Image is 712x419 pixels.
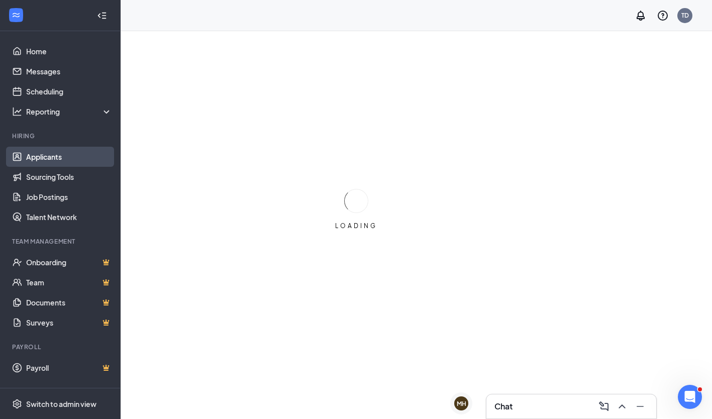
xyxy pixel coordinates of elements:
[632,398,648,414] button: Minimize
[26,147,112,167] a: Applicants
[26,292,112,312] a: DocumentsCrown
[616,400,628,412] svg: ChevronUp
[26,107,113,117] div: Reporting
[494,401,513,412] h3: Chat
[26,41,112,61] a: Home
[635,10,647,22] svg: Notifications
[26,81,112,101] a: Scheduling
[657,10,669,22] svg: QuestionInfo
[26,399,96,409] div: Switch to admin view
[678,385,702,409] iframe: Intercom live chat
[596,398,612,414] button: ComposeMessage
[614,398,630,414] button: ChevronUp
[12,132,110,140] div: Hiring
[26,312,112,333] a: SurveysCrown
[26,61,112,81] a: Messages
[12,237,110,246] div: Team Management
[97,11,107,21] svg: Collapse
[12,343,110,351] div: Payroll
[26,167,112,187] a: Sourcing Tools
[26,272,112,292] a: TeamCrown
[681,11,689,20] div: TD
[457,399,466,408] div: MH
[634,400,646,412] svg: Minimize
[598,400,610,412] svg: ComposeMessage
[26,187,112,207] a: Job Postings
[26,252,112,272] a: OnboardingCrown
[331,222,381,230] div: LOADING
[26,207,112,227] a: Talent Network
[12,399,22,409] svg: Settings
[12,107,22,117] svg: Analysis
[26,358,112,378] a: PayrollCrown
[11,10,21,20] svg: WorkstreamLogo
